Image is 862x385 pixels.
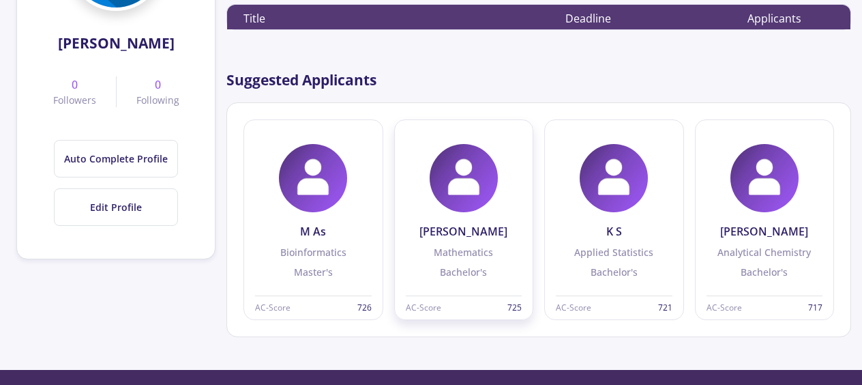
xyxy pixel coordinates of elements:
[591,265,638,279] span: Bachelor's
[707,302,742,314] span: AC-Score
[741,265,788,279] span: Bachelor's
[440,265,487,279] span: Bachelor's
[720,223,808,240] span: [PERSON_NAME]
[434,245,493,259] span: Mathematics
[637,10,834,27] div: Applicants
[53,93,96,107] span: Followers
[689,114,840,326] a: [PERSON_NAME]Analytical ChemistryBachelor'sAC-Score717
[226,70,376,91] span: Suggested Applicants
[136,93,179,107] span: Following
[539,10,637,27] div: Deadline
[808,302,822,314] span: 717
[243,10,539,27] div: Title
[155,76,161,93] span: 0
[300,223,326,240] span: M As
[406,302,441,314] span: AC-Score
[574,245,653,259] span: Applied Statistics
[357,302,372,314] span: 726
[58,27,175,55] span: [PERSON_NAME]
[658,302,672,314] span: 721
[717,245,811,259] span: Analytical Chemistry
[539,114,689,326] a: K SApplied StatisticsBachelor'sAC-Score721
[238,114,389,326] a: M AsBioinformaticsMaster'sAC-Score726
[72,76,78,93] span: 0
[54,188,178,226] button: Edit Profile
[389,114,539,326] a: [PERSON_NAME]MathematicsBachelor'sAC-Score725
[54,140,178,177] button: Auto Complete Profile
[556,302,591,314] span: AC-Score
[255,302,291,314] span: AC-Score
[606,223,622,240] span: K S
[280,245,346,259] span: Bioinformatics
[419,223,507,240] span: [PERSON_NAME]
[294,265,333,279] span: Master's
[507,302,522,314] span: 725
